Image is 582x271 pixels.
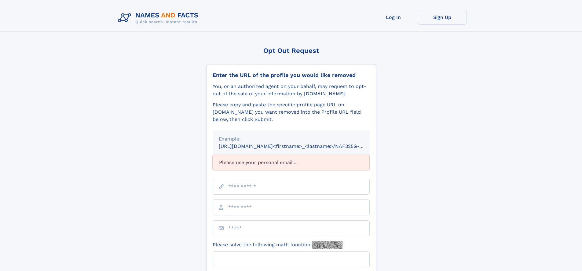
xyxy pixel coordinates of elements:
div: Please use your personal email ... [213,155,370,170]
div: Enter the URL of the profile you would like removed [213,72,370,79]
div: Please copy and paste the specific profile page URL on [DOMAIN_NAME] you want removed into the Pr... [213,101,370,123]
img: Logo Names and Facts [115,10,203,26]
a: Sign Up [418,10,467,25]
small: [URL][DOMAIN_NAME]<firstname>_<lastname>/NAF325G-xxxxxxxx [219,143,381,149]
div: Opt Out Request [206,47,376,54]
a: Log In [369,10,418,25]
label: Please solve the following math function: [213,241,342,249]
div: You, or an authorized agent on your behalf, may request to opt-out of the sale of your informatio... [213,83,370,97]
div: Example: [219,135,364,143]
